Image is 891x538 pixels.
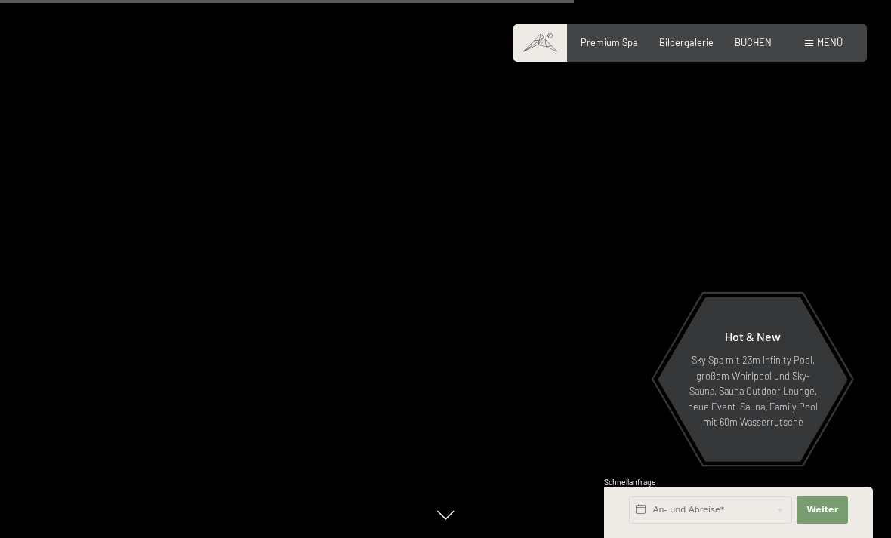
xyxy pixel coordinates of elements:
[657,297,849,463] a: Hot & New Sky Spa mit 23m Infinity Pool, großem Whirlpool und Sky-Sauna, Sauna Outdoor Lounge, ne...
[604,478,656,487] span: Schnellanfrage
[797,496,848,524] button: Weiter
[659,36,714,48] a: Bildergalerie
[687,352,819,429] p: Sky Spa mit 23m Infinity Pool, großem Whirlpool und Sky-Sauna, Sauna Outdoor Lounge, neue Event-S...
[735,36,772,48] a: BUCHEN
[817,36,843,48] span: Menü
[725,329,781,343] span: Hot & New
[806,504,838,516] span: Weiter
[581,36,638,48] a: Premium Spa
